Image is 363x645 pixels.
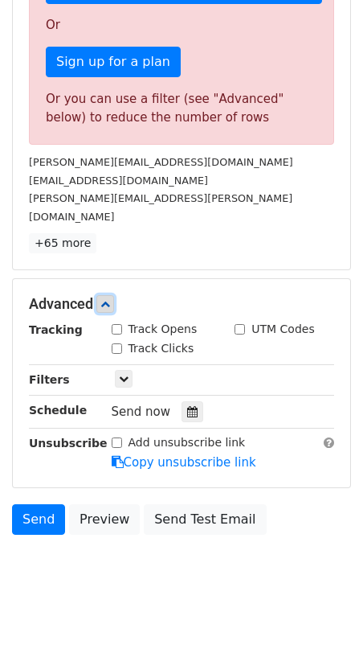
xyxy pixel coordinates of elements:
[29,373,70,386] strong: Filters
[112,455,256,470] a: Copy unsubscribe link
[46,17,317,34] p: Or
[29,295,334,313] h5: Advanced
[251,321,314,338] label: UTM Codes
[29,156,293,168] small: [PERSON_NAME][EMAIL_ADDRESS][DOMAIN_NAME]
[46,47,181,77] a: Sign up for a plan
[29,323,83,336] strong: Tracking
[29,437,108,450] strong: Unsubscribe
[29,404,87,417] strong: Schedule
[12,504,65,535] a: Send
[69,504,140,535] a: Preview
[29,175,208,187] small: [EMAIL_ADDRESS][DOMAIN_NAME]
[112,405,171,419] span: Send now
[29,233,96,253] a: +65 more
[128,434,246,451] label: Add unsubscribe link
[29,192,292,223] small: [PERSON_NAME][EMAIL_ADDRESS][PERSON_NAME][DOMAIN_NAME]
[144,504,266,535] a: Send Test Email
[128,340,194,357] label: Track Clicks
[128,321,198,338] label: Track Opens
[283,568,363,645] iframe: Chat Widget
[46,90,317,126] div: Or you can use a filter (see "Advanced" below) to reduce the number of rows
